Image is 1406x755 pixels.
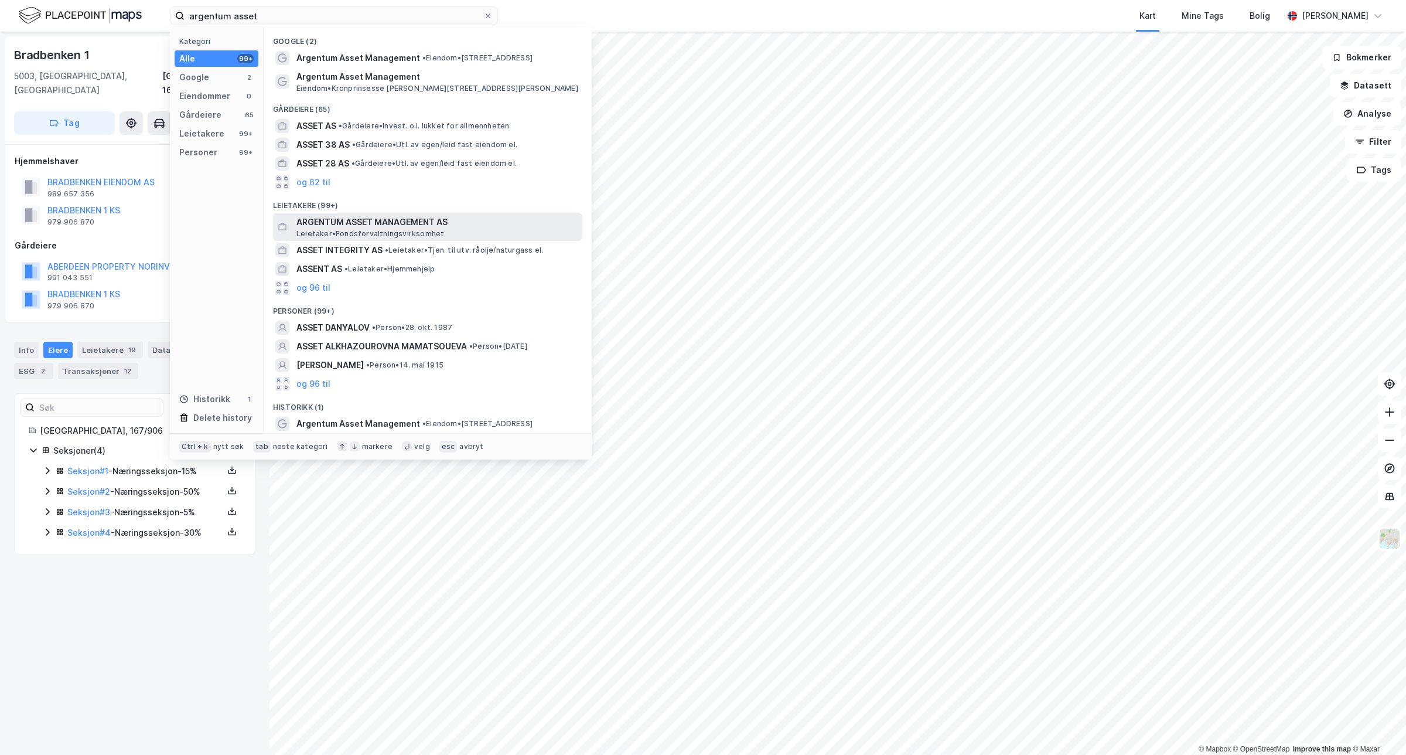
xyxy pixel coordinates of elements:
span: • [366,361,370,369]
span: Gårdeiere • Utl. av egen/leid fast eiendom el. [351,159,517,168]
div: [PERSON_NAME] [1302,9,1369,23]
button: Bokmerker [1322,46,1401,69]
span: ASSENT AS [296,262,342,276]
span: Leietaker • Tjen. til utv. råolje/naturgass el. [385,246,543,255]
div: Historikk [179,392,230,406]
span: • [469,342,473,351]
span: Person • 14. mai 1915 [366,361,443,370]
a: OpenStreetMap [1233,745,1290,753]
div: avbryt [459,442,483,451]
div: Gårdeiere (65) [264,96,592,117]
div: Datasett [148,342,206,358]
div: Historikk (1) [264,393,592,414]
span: Gårdeiere • Utl. av egen/leid fast eiendom el. [352,140,517,149]
button: og 62 til [296,175,330,189]
div: 19 [126,344,138,356]
div: esc [439,441,458,453]
button: Datasett [1330,74,1401,97]
div: Leietakere [179,127,224,141]
span: ASSET AS [296,119,336,133]
button: Tags [1347,158,1401,182]
span: Eiendom • [STREET_ADDRESS] [422,419,533,428]
span: ASSET 38 AS [296,138,350,152]
span: • [352,140,356,149]
span: Argentum Asset Management [296,417,420,431]
div: - Næringsseksjon - 15% [67,464,223,478]
span: Person • 28. okt. 1987 [372,323,452,332]
span: Leietaker • Hjemmehjelp [344,264,435,274]
input: Søk [35,399,163,416]
div: tab [253,441,271,453]
div: Alle [179,52,195,66]
img: logo.f888ab2527a4732fd821a326f86c7f29.svg [19,5,142,26]
a: Mapbox [1199,745,1231,753]
a: Seksjon#3 [67,507,110,517]
button: Tag [14,111,115,135]
span: • [422,53,426,62]
div: Chat Widget [1347,699,1406,755]
button: Filter [1345,130,1401,154]
div: Ctrl + k [179,441,211,453]
div: Kart [1139,9,1156,23]
div: Bolig [1250,9,1270,23]
div: ESG [14,363,53,379]
div: Eiere [43,342,73,358]
div: 99+ [237,54,254,63]
div: 12 [122,365,134,377]
div: 5003, [GEOGRAPHIC_DATA], [GEOGRAPHIC_DATA] [14,69,162,97]
span: Person • [DATE] [469,342,527,351]
a: Seksjon#4 [67,528,111,538]
div: Eiendommer [179,89,230,103]
div: 991 043 551 [47,273,93,283]
div: Leietakere [77,342,143,358]
div: 989 657 356 [47,189,94,199]
div: Personer [179,145,217,159]
button: og 96 til [296,281,330,295]
div: nytt søk [213,442,244,451]
span: ASSET ALKHAZOUROVNA MAMATSOUEVA [296,339,467,353]
div: Info [14,342,39,358]
div: 979 906 870 [47,301,94,311]
div: Seksjoner ( 4 ) [53,444,241,458]
div: 979 906 870 [47,217,94,227]
span: • [385,246,388,254]
div: [GEOGRAPHIC_DATA], 167/906 [40,424,241,438]
div: neste kategori [273,442,328,451]
span: • [422,419,426,428]
input: Søk på adresse, matrikkel, gårdeiere, leietakere eller personer [185,7,483,25]
div: 2 [244,73,254,82]
div: Personer (99+) [264,297,592,318]
div: - Næringsseksjon - 30% [67,526,223,540]
span: Gårdeiere • Invest. o.l. lukket for allmennheten [339,121,509,131]
span: • [344,264,348,273]
a: Improve this map [1293,745,1351,753]
span: ASSET DANYALOV [296,321,370,335]
div: Bradbenken 1 [14,46,92,64]
span: Eiendom • [STREET_ADDRESS] [422,53,533,63]
div: 65 [244,110,254,120]
div: Google [179,70,209,84]
button: og 96 til [296,377,330,391]
div: Hjemmelshaver [15,154,255,168]
span: ARGENTUM ASSET MANAGEMENT AS [296,215,578,229]
span: • [351,159,355,168]
span: Leietaker • Fondsforvaltningsvirksomhet [296,229,444,239]
div: - Næringsseksjon - 50% [67,485,223,499]
span: ASSET 28 AS [296,157,349,171]
span: [PERSON_NAME] [296,358,364,372]
div: Gårdeiere [15,239,255,253]
span: • [372,323,376,332]
div: [GEOGRAPHIC_DATA], 167/906 [162,69,255,97]
button: Analyse [1333,102,1401,125]
div: Google (2) [264,28,592,49]
div: - Næringsseksjon - 5% [67,505,223,519]
div: Leietakere (99+) [264,192,592,213]
div: Kategori [179,37,258,46]
div: velg [414,442,430,451]
div: Mine Tags [1182,9,1224,23]
a: Seksjon#1 [67,466,108,476]
img: Z [1378,528,1401,550]
div: Gårdeiere [179,108,221,122]
div: 2 [37,365,49,377]
div: 0 [244,91,254,101]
